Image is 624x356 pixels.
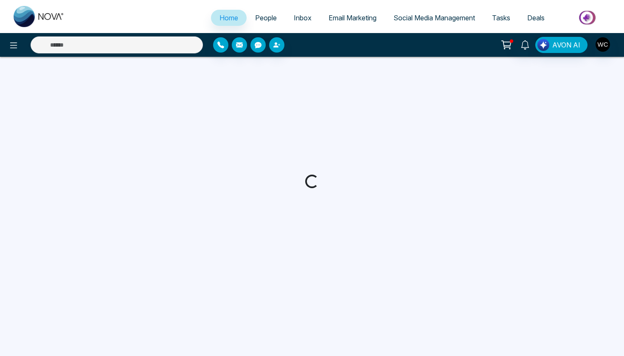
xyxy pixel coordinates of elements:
span: Home [219,14,238,22]
a: Home [211,10,247,26]
img: Nova CRM Logo [14,6,65,27]
a: Inbox [285,10,320,26]
a: Tasks [483,10,519,26]
span: People [255,14,277,22]
span: Inbox [294,14,312,22]
img: Market-place.gif [557,8,619,27]
img: User Avatar [596,37,610,52]
span: Email Marketing [329,14,377,22]
a: Email Marketing [320,10,385,26]
img: Lead Flow [537,39,549,51]
span: Social Media Management [394,14,475,22]
span: Tasks [492,14,510,22]
span: Deals [527,14,545,22]
a: People [247,10,285,26]
span: AVON AI [552,40,580,50]
a: Social Media Management [385,10,483,26]
button: AVON AI [535,37,587,53]
a: Deals [519,10,553,26]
